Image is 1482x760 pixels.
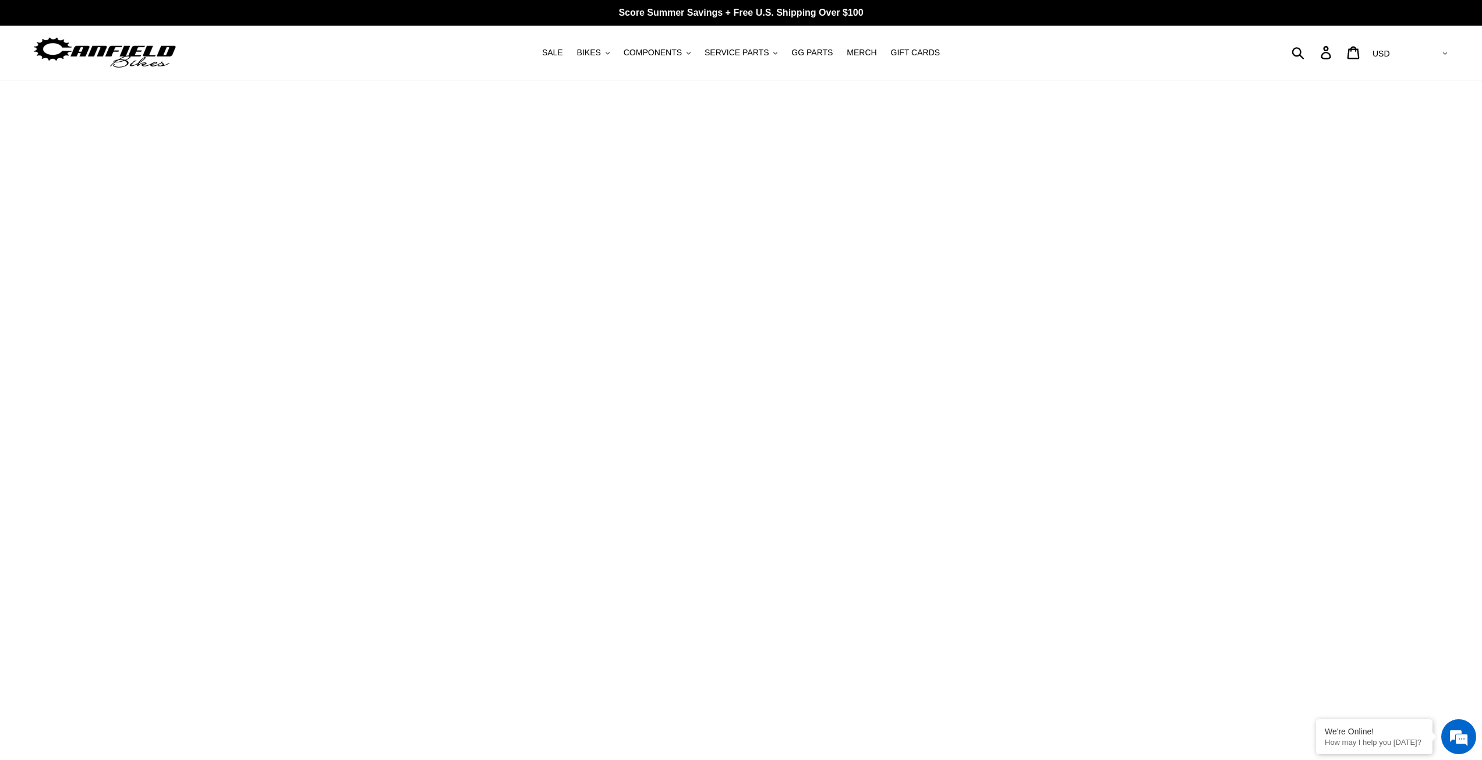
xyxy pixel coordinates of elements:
[1325,738,1424,747] p: How may I help you today?
[536,45,569,61] a: SALE
[542,48,563,58] span: SALE
[705,48,769,58] span: SERVICE PARTS
[841,45,882,61] a: MERCH
[699,45,783,61] button: SERVICE PARTS
[32,34,178,71] img: Canfield Bikes
[618,45,696,61] button: COMPONENTS
[791,48,833,58] span: GG PARTS
[577,48,601,58] span: BIKES
[1298,40,1328,65] input: Search
[1325,727,1424,736] div: We're Online!
[885,45,946,61] a: GIFT CARDS
[786,45,839,61] a: GG PARTS
[847,48,876,58] span: MERCH
[571,45,616,61] button: BIKES
[891,48,940,58] span: GIFT CARDS
[624,48,682,58] span: COMPONENTS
